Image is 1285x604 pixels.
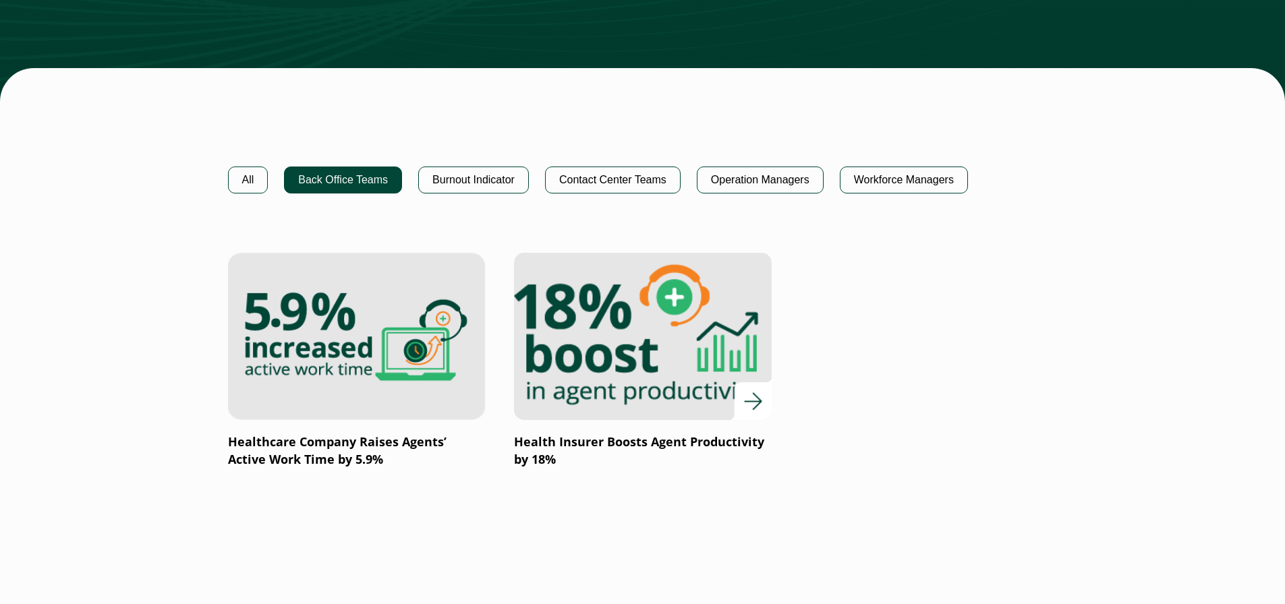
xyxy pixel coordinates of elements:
p: Healthcare Company Raises Agents’ Active Work Time by 5.9% [228,433,486,469]
button: Back Office Teams [284,167,402,193]
button: Contact Center Teams [545,167,681,193]
a: Health Insurer Boosts Agent Productivity by 18% [514,253,772,469]
p: Health Insurer Boosts Agent Productivity by 18% [514,433,772,469]
a: Healthcare Company Raises Agents’ Active Work Time by 5.9% [228,253,486,469]
button: Burnout Indicator [418,167,529,193]
button: All [228,167,268,193]
button: Workforce Managers [840,167,968,193]
button: Operation Managers [697,167,824,193]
